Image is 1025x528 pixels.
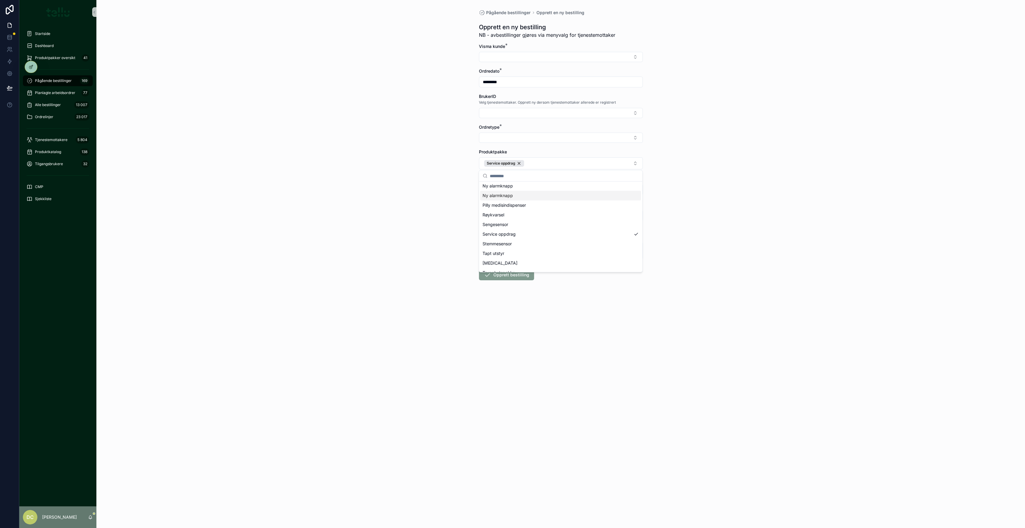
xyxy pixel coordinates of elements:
[42,514,77,520] p: [PERSON_NAME]
[479,181,642,272] div: Suggestions
[80,77,89,84] div: 169
[479,100,616,105] span: Velg tjenestemottaker. Opprett ny dersom tjenestemottaker allerede er registrert
[483,193,513,199] span: Ny alarmknapp
[35,55,75,60] span: Produktpakker oversikt
[23,159,93,169] a: Tilgangsbrukere32
[23,181,93,192] a: CMP
[23,87,93,98] a: Planlagte arbeidsordrer77
[479,149,507,154] span: Produktpakke
[483,231,516,237] span: Service oppdrag
[35,149,61,154] span: Produktkatalog
[82,54,89,61] div: 41
[479,10,530,16] a: Pågående bestillinger
[23,28,93,39] a: Startside
[74,101,89,108] div: 13 007
[80,148,89,156] div: 138
[23,193,93,204] a: Sjekkliste
[479,124,499,130] span: Ordretype
[23,146,93,157] a: Produktkatalog138
[483,270,515,276] span: Trygghetspakke
[536,10,584,16] a: Opprett en ny bestilling
[81,89,89,96] div: 77
[23,40,93,51] a: Dashboard
[486,10,530,16] span: Pågående bestillinger
[479,44,505,49] span: Visma kunde
[483,212,504,218] span: Røykvarsel
[23,99,93,110] a: Alle bestillinger13 007
[479,23,615,31] h1: Opprett en ny bestilling
[35,196,52,201] span: Sjekkliste
[487,161,515,166] span: Service oppdrag
[27,514,34,521] span: DC
[46,7,70,17] img: App logo
[479,52,643,62] button: Select Button
[35,90,75,95] span: Planlagte arbeidsordrer
[483,222,508,228] span: Sengesensor
[479,68,499,74] span: Ordredato
[479,108,643,118] button: Select Button
[81,160,89,168] div: 32
[484,160,524,167] button: Unselect 28
[23,52,93,63] a: Produktpakker oversikt41
[74,113,89,121] div: 23 017
[483,260,517,266] span: [MEDICAL_DATA]
[35,137,67,142] span: Tjenestemottakere
[23,134,93,145] a: Tjenestemottakere5 804
[35,115,53,119] span: Ordrelinjer
[35,31,50,36] span: Startside
[35,184,43,189] span: CMP
[35,162,63,166] span: Tilgangsbrukere
[483,250,504,256] span: Tapt utstyr
[35,102,61,107] span: Alle bestillinger
[35,78,72,83] span: Pågående bestillinger
[483,202,526,208] span: Pilly medisindispenser
[23,75,93,86] a: Pågående bestillinger169
[479,133,643,143] button: Select Button
[483,241,512,247] span: Stemmesensor
[483,183,513,189] span: Ny alarmknapp
[479,31,615,39] span: NB - avbestillinger gjøres via menyvalg for tjenestemottaker
[19,24,96,212] div: scrollable content
[76,136,89,143] div: 5 804
[479,157,643,169] button: Select Button
[479,94,496,99] span: BrukerID
[23,112,93,122] a: Ordrelinjer23 017
[35,43,54,48] span: Dashboard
